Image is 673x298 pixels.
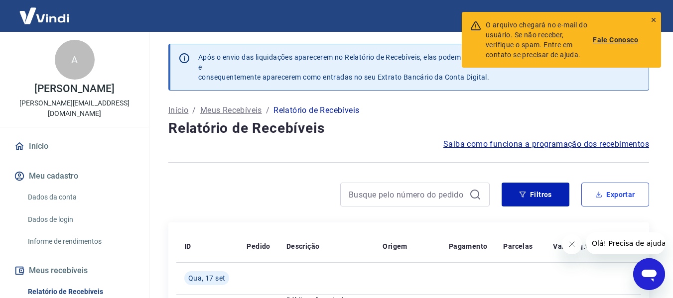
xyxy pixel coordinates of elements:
p: Relatório de Recebíveis [273,104,359,116]
a: Início [12,135,137,157]
p: / [192,104,196,116]
iframe: Botão para abrir a janela de mensagens [633,258,665,290]
button: Exportar [581,183,649,206]
input: Busque pelo número do pedido [349,187,465,202]
a: Informe de rendimentos [24,231,137,252]
p: Origem [383,241,407,251]
button: Meus recebíveis [12,260,137,282]
p: [PERSON_NAME] [34,84,114,94]
iframe: Mensagem da empresa [586,232,665,254]
a: Saiba como funciona a programação dos recebimentos [443,138,649,150]
iframe: Fechar mensagem [562,234,582,254]
div: A [55,40,95,80]
p: Descrição [286,241,320,251]
a: Dados da conta [24,187,137,207]
a: Meus Recebíveis [200,104,262,116]
div: O arquivo chegará no e-mail do usuário. Se não receber, verifique o spam. Entre em contato se pre... [486,20,593,60]
h4: Relatório de Recebíveis [168,118,649,138]
span: Olá! Precisa de ajuda? [6,7,84,15]
button: Filtros [502,183,569,206]
a: Dados de login [24,209,137,230]
p: Pagamento [449,241,488,251]
p: Valor Líq. [553,241,585,251]
button: Sair [625,7,661,25]
img: Vindi [12,0,77,31]
a: Fale Conosco [593,35,638,45]
a: Início [168,104,188,116]
p: Pedido [247,241,270,251]
p: ID [184,241,191,251]
button: Meu cadastro [12,165,137,187]
p: / [266,104,269,116]
span: Qua, 17 set [188,273,225,283]
p: Parcelas [503,241,533,251]
p: [PERSON_NAME][EMAIL_ADDRESS][DOMAIN_NAME] [8,98,141,119]
p: Após o envio das liquidações aparecerem no Relatório de Recebíveis, elas podem demorar algumas ho... [198,52,626,82]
